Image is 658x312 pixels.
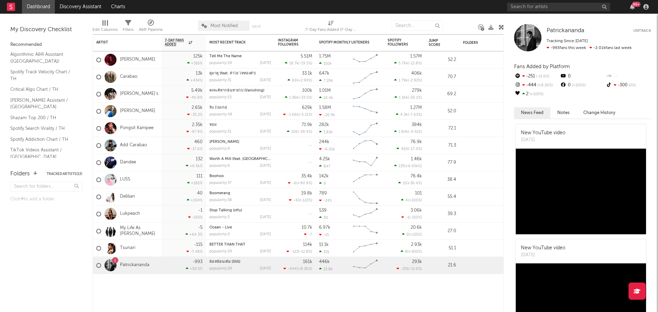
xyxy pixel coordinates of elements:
span: 4.3k [400,113,408,117]
span: -123 [291,250,298,254]
div: ( ) [288,78,312,83]
a: Ocean - Live [209,226,232,229]
span: 1.79k [399,79,408,83]
div: [DATE] [260,147,271,151]
div: 2 [514,90,560,99]
a: LUSS [120,177,130,183]
div: -7.48 % [186,249,203,254]
span: -19.5 % [300,62,311,65]
a: Spotify Search Virality / TH [10,125,75,132]
div: popularity: 6 [209,164,230,168]
a: Delilian [120,194,135,200]
span: 2 [406,233,409,237]
span: 1.36k [289,96,298,100]
div: -35.2 % [187,112,203,117]
a: Shazam Top 200 / TH [10,114,75,122]
span: -122 % [301,199,311,202]
span: +8.26 % [536,84,553,87]
a: Add Carabao [120,142,147,148]
div: 5.49k [191,88,203,93]
div: 539 [319,208,327,213]
div: ( ) [396,112,422,117]
svg: Chart title [350,137,381,154]
div: 293k [412,260,422,264]
div: 2.35k [192,123,203,127]
div: 789 [319,191,327,196]
div: popularity: 29 [209,267,232,271]
a: ดูมาดู (feat. ลำไย ไหทองคำ) [209,72,256,75]
div: 446k [319,260,330,264]
div: 150k [319,61,332,66]
svg: Chart title [350,188,381,205]
a: Boomerang [209,191,230,195]
button: 99+ [630,4,635,10]
div: Edit Columns [93,26,118,34]
div: [DATE] [260,164,271,168]
div: 647k [319,71,329,76]
div: popularity: 53 [209,96,232,99]
div: 9 [319,181,326,186]
svg: Chart title [350,171,381,188]
button: News Feed [514,107,550,118]
div: 384k [412,123,422,127]
a: Algorithmic A&R Assistant ([GEOGRAPHIC_DATA]) [10,51,75,65]
span: +6.65k % [405,164,421,168]
a: Boohoo [209,174,224,178]
a: Patrickananda [120,262,149,268]
span: -6 [292,182,296,185]
svg: Chart title [350,240,381,257]
div: -6.01k [319,147,335,151]
div: 52.0 [429,107,456,115]
div: popularity: 59 [209,61,232,65]
div: 7.29k [319,78,333,83]
div: 13.8k [319,267,333,271]
span: +100 % [571,84,586,87]
div: ( ) [398,181,422,185]
svg: Chart title [350,120,381,137]
div: +185 % [187,181,203,185]
div: Click to add a folder. [10,195,82,203]
button: Change History [576,107,622,118]
input: Search... [392,21,443,31]
div: [DATE] [521,137,565,143]
div: [DATE] [521,252,565,259]
div: 132 [196,157,203,161]
div: ( ) [397,266,422,271]
span: +8.26 % [298,267,311,271]
div: New YouTube video [521,245,565,252]
span: -5.21 % [300,113,311,117]
span: -12.8 % [300,250,311,254]
div: Stop Talking (stfu) [209,209,271,212]
div: popularity: 8 [209,147,230,151]
div: ( ) [287,249,312,254]
span: -39.4 % [299,130,311,134]
div: -20.9k [319,113,335,117]
div: ( ) [285,61,312,65]
div: 71.3 [429,141,456,150]
a: Carabao [120,74,137,80]
div: 52.2 [429,56,456,64]
svg: Chart title [350,205,381,223]
div: Boohoo [209,174,271,178]
div: 0 [560,72,605,81]
div: 33.1k [302,71,312,76]
svg: Chart title [350,68,381,86]
div: -17.6 % [187,147,203,151]
div: 142k [319,174,329,178]
div: -245 [319,198,332,203]
div: 69.2 [429,90,456,98]
div: 244k [319,140,329,144]
div: A&R Pipeline [139,26,163,34]
span: -17.4 % [409,147,421,151]
div: 100k [302,88,312,93]
div: [DATE] [260,61,271,65]
div: ( ) [289,198,312,202]
div: Tell Me The Name [209,54,271,58]
div: ( ) [401,249,422,254]
div: อาจารย์ยอด [209,140,271,144]
a: Dandee [120,160,136,165]
span: 8 [405,250,407,254]
span: +100 % [409,199,421,202]
a: [PERSON_NAME] [209,140,239,144]
span: Tracking Since: [DATE] [547,39,588,43]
